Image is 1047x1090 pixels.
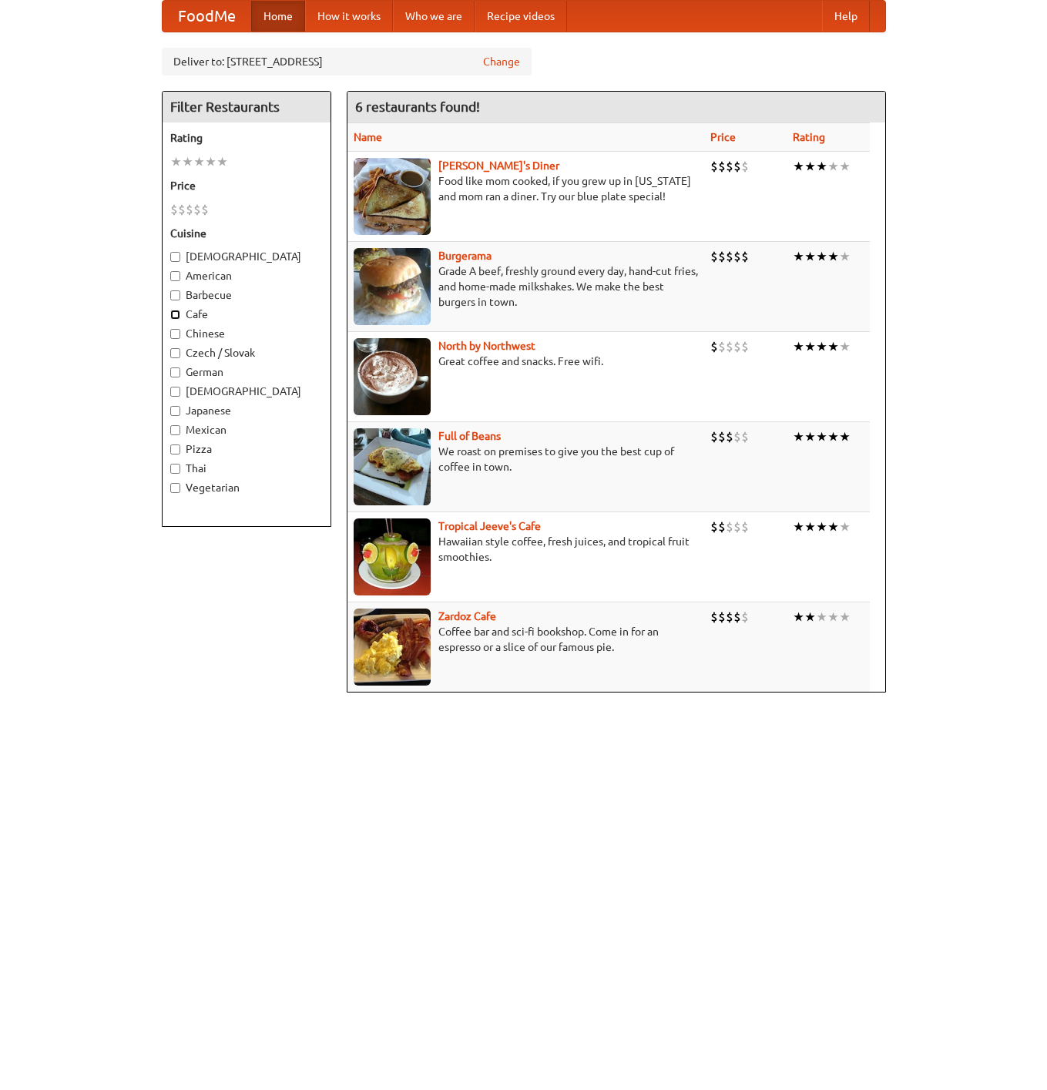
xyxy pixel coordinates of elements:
[793,338,804,355] li: ★
[354,624,698,655] p: Coffee bar and sci-fi bookshop. Come in for an espresso or a slice of our famous pie.
[178,201,186,218] li: $
[827,248,839,265] li: ★
[827,428,839,445] li: ★
[170,201,178,218] li: $
[193,153,205,170] li: ★
[710,338,718,355] li: $
[170,464,180,474] input: Thai
[170,153,182,170] li: ★
[170,345,323,361] label: Czech / Slovak
[822,1,870,32] a: Help
[170,268,323,283] label: American
[186,201,193,218] li: $
[804,428,816,445] li: ★
[170,461,323,476] label: Thai
[163,1,251,32] a: FoodMe
[710,518,718,535] li: $
[827,338,839,355] li: ★
[354,131,382,143] a: Name
[733,609,741,625] li: $
[216,153,228,170] li: ★
[170,326,323,341] label: Chinese
[170,406,180,416] input: Japanese
[726,158,733,175] li: $
[710,248,718,265] li: $
[839,158,851,175] li: ★
[170,422,323,438] label: Mexican
[438,430,501,442] a: Full of Beans
[170,483,180,493] input: Vegetarian
[726,609,733,625] li: $
[201,201,209,218] li: $
[733,428,741,445] li: $
[718,518,726,535] li: $
[354,158,431,235] img: sallys.jpg
[438,159,559,172] a: [PERSON_NAME]'s Diner
[839,518,851,535] li: ★
[710,131,736,143] a: Price
[718,338,726,355] li: $
[741,428,749,445] li: $
[718,428,726,445] li: $
[475,1,567,32] a: Recipe videos
[741,609,749,625] li: $
[839,338,851,355] li: ★
[733,518,741,535] li: $
[170,364,323,380] label: German
[170,367,180,377] input: German
[839,248,851,265] li: ★
[804,609,816,625] li: ★
[793,609,804,625] li: ★
[741,338,749,355] li: $
[438,250,492,262] a: Burgerama
[170,226,323,241] h5: Cuisine
[354,609,431,686] img: zardoz.jpg
[804,248,816,265] li: ★
[354,444,698,475] p: We roast on premises to give you the best cup of coffee in town.
[726,338,733,355] li: $
[718,609,726,625] li: $
[733,248,741,265] li: $
[827,609,839,625] li: ★
[170,130,323,146] h5: Rating
[170,384,323,399] label: [DEMOGRAPHIC_DATA]
[170,249,323,264] label: [DEMOGRAPHIC_DATA]
[741,518,749,535] li: $
[827,158,839,175] li: ★
[170,252,180,262] input: [DEMOGRAPHIC_DATA]
[170,290,180,300] input: Barbecue
[251,1,305,32] a: Home
[355,99,480,114] ng-pluralize: 6 restaurants found!
[170,348,180,358] input: Czech / Slovak
[354,173,698,204] p: Food like mom cooked, if you grew up in [US_STATE] and mom ran a diner. Try our blue plate special!
[170,271,180,281] input: American
[170,287,323,303] label: Barbecue
[354,248,431,325] img: burgerama.jpg
[816,158,827,175] li: ★
[438,520,541,532] a: Tropical Jeeve's Cafe
[726,428,733,445] li: $
[438,340,535,352] a: North by Northwest
[193,201,201,218] li: $
[793,428,804,445] li: ★
[170,307,323,322] label: Cafe
[804,518,816,535] li: ★
[438,610,496,622] a: Zardoz Cafe
[483,54,520,69] a: Change
[718,248,726,265] li: $
[793,518,804,535] li: ★
[393,1,475,32] a: Who we are
[710,428,718,445] li: $
[816,428,827,445] li: ★
[827,518,839,535] li: ★
[733,338,741,355] li: $
[170,425,180,435] input: Mexican
[182,153,193,170] li: ★
[839,609,851,625] li: ★
[804,338,816,355] li: ★
[170,403,323,418] label: Japanese
[804,158,816,175] li: ★
[733,158,741,175] li: $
